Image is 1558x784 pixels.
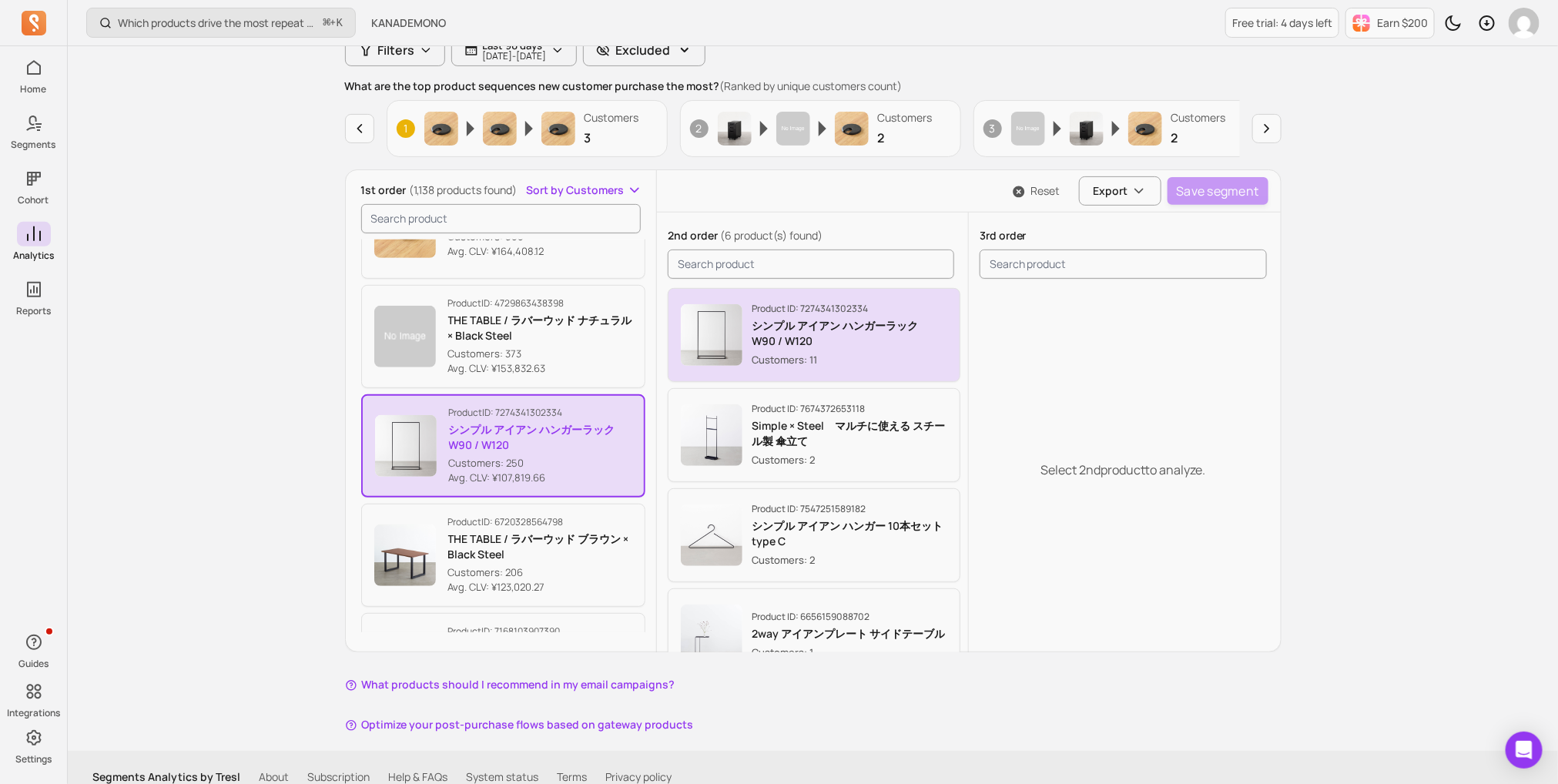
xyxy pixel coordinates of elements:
[668,288,960,382] button: Product imageProduct ID: 7274341302334シンプル アイアン ハンガーラック W90 / W120Customers: 11
[323,14,331,33] kbd: ⌘
[752,418,947,449] p: Simple × Steel マルチに使える スチール製 傘立て
[983,119,1002,138] span: 3
[752,303,947,315] p: Product ID: 7274341302334
[585,110,639,126] p: Customers
[449,471,632,486] p: Avg. CLV: ¥107,819.66
[18,194,49,206] p: Cohort
[681,304,742,366] img: Product image
[1168,177,1268,205] button: Save segment
[980,228,1267,243] p: 3rd order
[448,580,633,595] p: Avg. CLV: ¥123,020.27
[483,112,517,146] img: Product image
[752,611,945,623] p: Product ID: 6656159088702
[387,100,668,157] button: 1Product imageProduct imageProduct imageCustomers3
[1377,15,1428,31] p: Earn $200
[449,407,632,419] p: Product ID: 7274341302334
[980,250,1267,279] input: search product
[526,183,642,198] button: Sort by Customers
[448,516,633,528] p: Product ID: 6720328564798
[1506,732,1543,769] div: Open Intercom Messenger
[345,34,445,66] button: Filters
[18,658,49,670] p: Guides
[337,17,343,29] kbd: K
[668,250,954,279] input: search product
[878,110,933,126] p: Customers
[1232,15,1332,31] p: Free trial: 4 days left
[375,415,437,477] img: Product image
[448,313,633,343] p: THE TABLE / ラバーウッド ナチュラル × Black Steel
[752,503,947,515] p: Product ID: 7547251589182
[835,112,869,146] img: Product image
[585,129,639,147] p: 3
[1040,461,1205,479] p: Select 2nd product to analyze.
[345,717,694,732] button: Optimize your post-purchase flows based on gateway products
[752,518,947,549] p: シンプル アイアン ハンガー 10本セット type C
[973,100,1255,157] button: 3Product imageProduct imageProduct imageCustomers2
[720,228,823,243] span: (6 product(s) found)
[1171,129,1226,147] p: 2
[12,139,56,151] p: Segments
[374,306,436,367] img: Product image
[345,677,675,692] button: What products should I recommend in my email campaigns?
[752,626,945,642] p: 2way アイアンプレート サイドテーブル
[752,552,947,568] p: Customers: 2
[17,627,51,673] button: Guides
[1070,112,1104,146] img: Product image
[448,347,633,362] p: Customers: 373
[7,707,60,719] p: Integrations
[690,119,709,138] span: 2
[16,305,51,317] p: Reports
[448,531,633,562] p: THE TABLE / ラバーウッド ブラウン × Black Steel
[451,34,577,66] button: Last 90 days[DATE]-[DATE]
[15,753,52,766] p: Settings
[1011,112,1045,146] img: Product image
[668,488,960,582] button: Product imageProduct ID: 7547251589182シンプル アイアン ハンガー 10本セット type CCustomers: 2
[541,112,575,146] img: Product image
[448,625,633,638] p: Product ID: 7168103907390
[1094,183,1128,199] span: Export
[776,112,810,146] img: Product image
[361,613,646,716] button: ProductID: 7168103907390Silky - Privacy シルキー UVカット レースカーテン
[681,605,742,666] img: Product image
[1079,176,1161,206] button: Export
[1128,112,1162,146] img: Product image
[449,456,632,471] p: Customers: 250
[448,361,633,377] p: Avg. CLV: ¥153,832.63
[13,250,54,262] p: Analytics
[878,129,933,147] p: 2
[361,204,642,233] input: search product
[361,285,646,388] button: ProductID: 4729863438398THE TABLE / ラバーウッド ナチュラル × Black SteelCustomers: 373Avg. CLV: ¥153,832.63
[1171,110,1226,126] p: Customers
[752,318,947,349] p: シンプル アイアン ハンガーラック W90 / W120
[752,403,947,415] p: Product ID: 7674372653118
[448,565,633,581] p: Customers: 206
[720,79,903,93] span: (Ranked by unique customers count)
[616,41,671,59] p: Excluded
[1000,183,1073,199] button: Reset
[448,297,633,310] p: Product ID: 4729863438398
[410,183,518,197] span: (1,138 products found)
[681,404,742,466] img: Product image
[526,183,624,198] span: Sort by Customers
[681,504,742,566] img: Product image
[752,645,945,660] p: Customers: 1
[1438,8,1469,39] button: Toggle dark mode
[378,41,415,59] span: Filters
[668,228,954,243] p: 2nd order
[362,9,455,37] button: KANADEMONO
[1345,8,1435,39] button: Earn $200
[371,15,446,31] span: KANADEMONO
[374,524,436,586] img: Product image
[118,15,317,31] p: Which products drive the most repeat purchases?
[361,394,646,498] button: ProductID: 7274341302334シンプル アイアン ハンガーラック W90 / W120Customers: 250Avg. CLV: ¥107,819.66
[361,183,518,198] p: 1st order
[752,452,947,467] p: Customers: 2
[397,119,415,138] span: 1
[21,83,47,95] p: Home
[424,112,458,146] img: Product image
[86,8,356,38] button: Which products drive the most repeat purchases?⌘+K
[483,52,547,61] p: [DATE] - [DATE]
[323,15,343,31] span: +
[668,588,960,682] button: Product imageProduct ID: 66561590887022way アイアンプレート サイドテーブルCustomers: 1
[448,244,609,260] p: Avg. CLV: ¥164,408.12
